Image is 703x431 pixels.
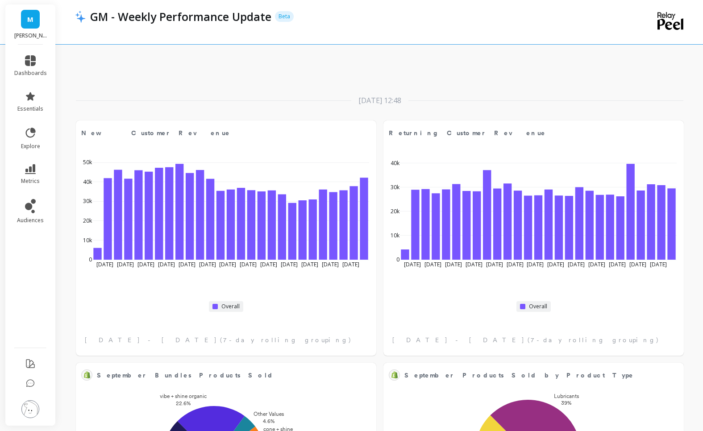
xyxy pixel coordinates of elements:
[389,128,546,138] span: Returning Customer Revenue
[404,371,634,380] span: September Products Sold by Product Type
[221,303,240,310] span: Overall
[392,336,525,344] span: [DATE] - [DATE]
[97,371,274,380] span: September Bundles Products Sold
[75,10,86,23] img: header icon
[85,336,217,344] span: [DATE] - [DATE]
[14,70,47,77] span: dashboards
[21,178,40,185] span: metrics
[90,9,271,24] p: GM - Weekly Performance Update
[17,105,43,112] span: essentials
[528,336,659,344] span: (7-day rolling grouping)
[389,127,650,139] span: Returning Customer Revenue
[27,14,33,25] span: M
[17,217,44,224] span: audiences
[351,95,408,106] div: [DATE] 12:48
[21,143,40,150] span: explore
[275,11,294,22] p: Beta
[21,400,39,418] img: profile picture
[14,32,47,39] p: maude
[97,369,342,381] span: September Bundles Products Sold
[404,369,650,381] span: September Products Sold by Product Type
[81,127,342,139] span: New Customer Revenue
[81,128,230,138] span: New Customer Revenue
[220,336,352,344] span: (7-day rolling grouping)
[529,303,547,310] span: Overall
